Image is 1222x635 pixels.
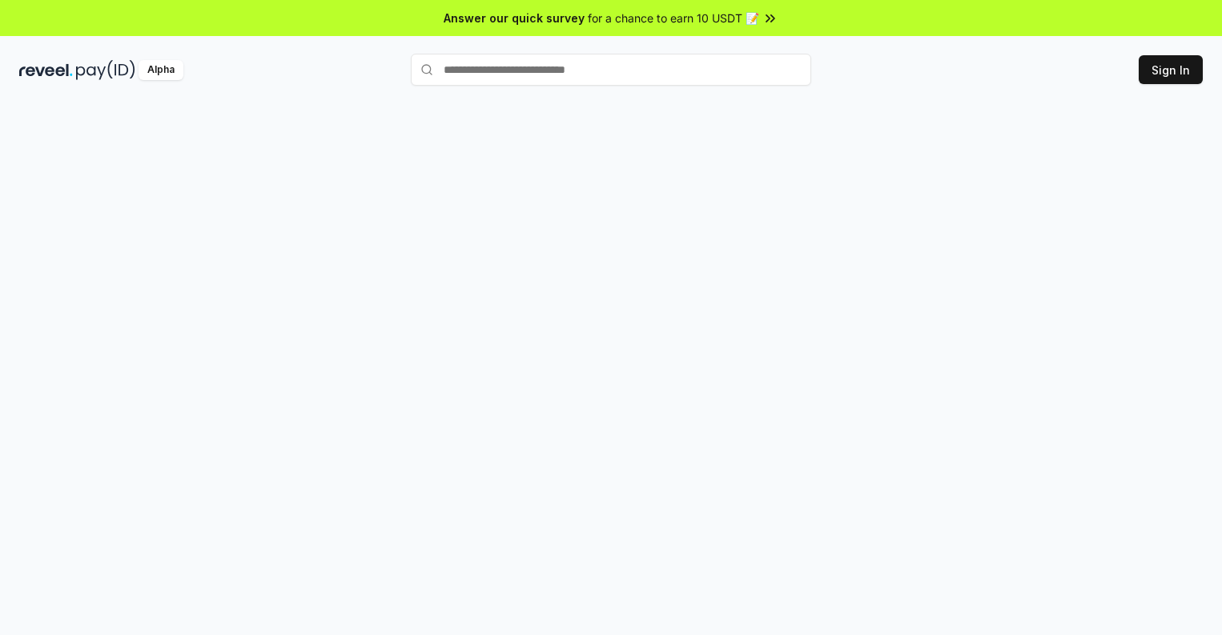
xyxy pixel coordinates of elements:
[444,10,585,26] span: Answer our quick survey
[588,10,759,26] span: for a chance to earn 10 USDT 📝
[1139,55,1203,84] button: Sign In
[139,60,183,80] div: Alpha
[19,60,73,80] img: reveel_dark
[76,60,135,80] img: pay_id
